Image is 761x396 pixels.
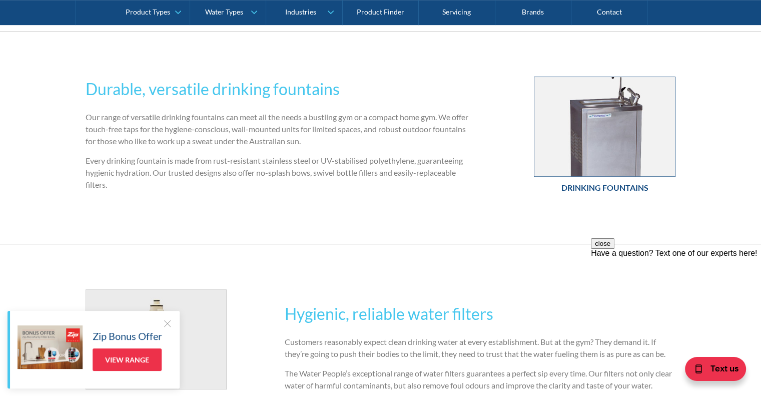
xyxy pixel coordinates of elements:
iframe: podium webchat widget bubble [681,346,761,396]
iframe: podium webchat widget prompt [591,238,761,358]
p: Every drinking fountain is made from rust-resistant stainless steel or UV-stabilised polyethylene... [86,155,476,191]
a: Drinking FountainsDrinking Fountains [534,77,675,199]
img: Drinking Fountains [86,290,227,389]
div: Product Types [126,8,170,17]
p: Customers reasonably expect clean drinking water at every establishment. But at the gym? They dem... [285,336,675,360]
div: Industries [285,8,316,17]
h2: Hygienic, reliable water filters [285,302,675,326]
img: Drinking Fountains [534,77,675,176]
p: The Water People’s exceptional range of water filters guarantees a perfect sip every time. Our fi... [285,367,675,391]
h2: Durable, versatile drinking fountains [86,77,476,101]
h6: Drinking Fountains [534,182,675,194]
p: Our range of versatile drinking fountains can meet all the needs a bustling gym or a compact home... [86,111,476,147]
img: Zip Bonus Offer [18,325,83,369]
div: Water Types [205,8,243,17]
h5: Zip Bonus Offer [93,328,162,343]
a: View Range [93,348,162,371]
